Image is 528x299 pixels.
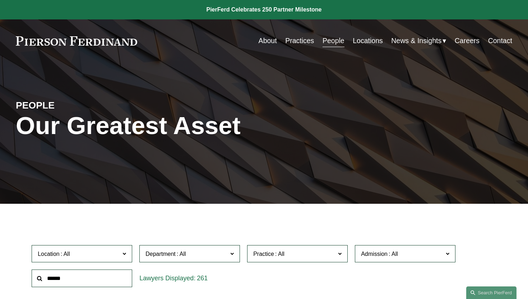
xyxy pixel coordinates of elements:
[285,34,314,48] a: Practices
[466,286,517,299] a: Search this site
[455,34,480,48] a: Careers
[323,34,344,48] a: People
[145,251,176,257] span: Department
[38,251,60,257] span: Location
[353,34,383,48] a: Locations
[488,34,512,48] a: Contact
[259,34,277,48] a: About
[361,251,388,257] span: Admission
[16,112,347,140] h1: Our Greatest Asset
[197,275,208,282] span: 261
[391,34,441,47] span: News & Insights
[253,251,274,257] span: Practice
[391,34,446,48] a: folder dropdown
[16,100,140,112] h4: PEOPLE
